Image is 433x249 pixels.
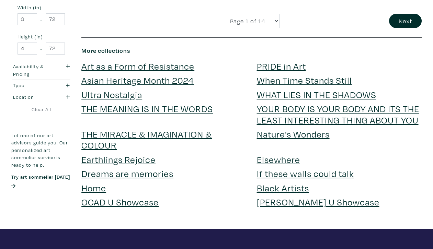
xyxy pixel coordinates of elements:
a: Nature's Wonders [257,128,330,140]
a: Black Artists [257,182,309,194]
a: [PERSON_NAME] U Showcase [257,196,379,208]
a: Dreams are memories [81,167,173,179]
a: WHAT LIES IN THE SHADOWS [257,88,376,100]
a: Art as a Form of Resistance [81,60,194,72]
h6: More collections [81,47,422,55]
button: Availability & Pricing [11,61,71,79]
div: Availability & Pricing [13,63,53,78]
a: Earthlings Rejoice [81,153,156,165]
small: Height (in) [18,34,65,39]
div: Type [13,82,53,89]
a: Try art sommelier [DATE] [11,173,70,189]
a: PRIDE in Art [257,60,306,72]
div: Location [13,93,53,101]
p: Let one of our art advisors guide you. Our personalized art sommelier service is ready to help. [11,131,71,168]
button: Location [11,91,71,103]
a: Clear All [11,106,71,113]
iframe: Customer reviews powered by Trustpilot [11,196,71,211]
span: - [40,44,43,53]
a: YOUR BODY IS YOUR BODY AND ITS THE LEAST INTERESTING THING ABOUT YOU [257,103,419,126]
a: THE MEANING IS IN THE WORDS [81,103,213,115]
a: When Time Stands Still [257,74,352,86]
span: - [40,14,43,24]
a: If these walls could talk [257,167,354,179]
small: Width (in) [18,5,65,10]
a: Elsewhere [257,153,300,165]
a: Home [81,182,106,194]
a: Asian Heritage Month 2024 [81,74,194,86]
button: Type [11,80,71,91]
button: Next [389,14,422,28]
a: OCAD U Showcase [81,196,159,208]
a: THE MIRACLE & IMAGINATION & COLOUR [81,128,212,151]
a: Ultra Nostalgia [81,88,142,100]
